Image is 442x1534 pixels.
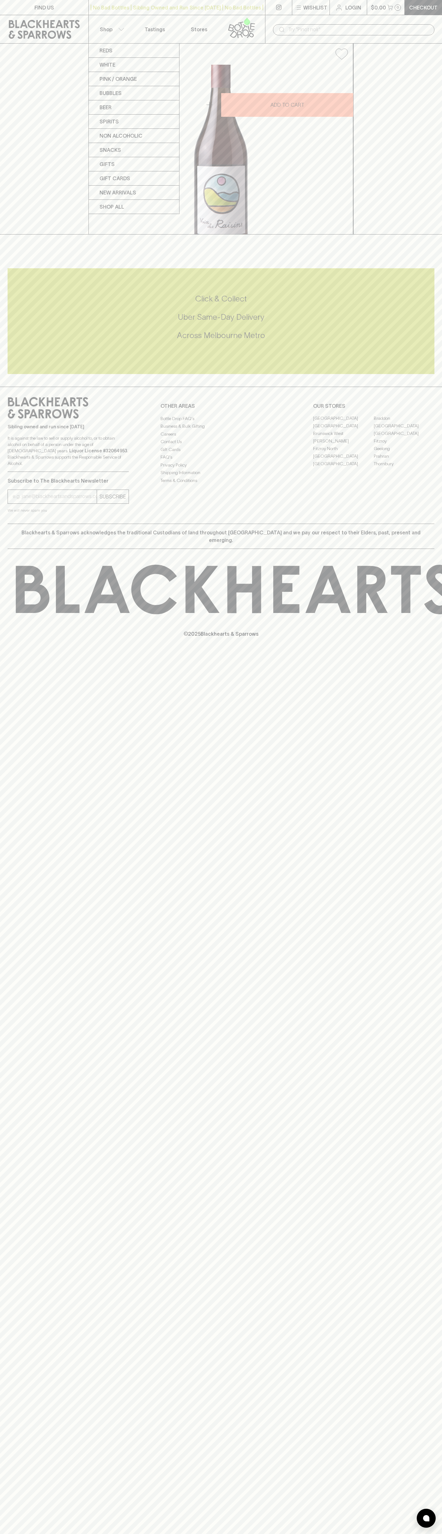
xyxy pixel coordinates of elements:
[423,1515,429,1521] img: bubble-icon
[100,146,121,154] p: Snacks
[89,157,179,171] a: Gifts
[100,61,115,68] p: White
[89,129,179,143] a: Non Alcoholic
[100,160,115,168] p: Gifts
[89,44,179,58] a: Reds
[89,171,179,186] a: Gift Cards
[100,75,137,83] p: Pink / Orange
[100,104,112,111] p: Beer
[100,189,136,196] p: New Arrivals
[89,186,179,200] a: New Arrivals
[89,86,179,100] a: Bubbles
[100,175,130,182] p: Gift Cards
[100,118,119,125] p: Spirits
[89,58,179,72] a: White
[89,143,179,157] a: Snacks
[100,47,112,54] p: Reds
[89,115,179,129] a: Spirits
[89,200,179,214] a: SHOP ALL
[89,100,179,115] a: Beer
[89,72,179,86] a: Pink / Orange
[100,132,142,140] p: Non Alcoholic
[100,203,124,211] p: SHOP ALL
[100,89,122,97] p: Bubbles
